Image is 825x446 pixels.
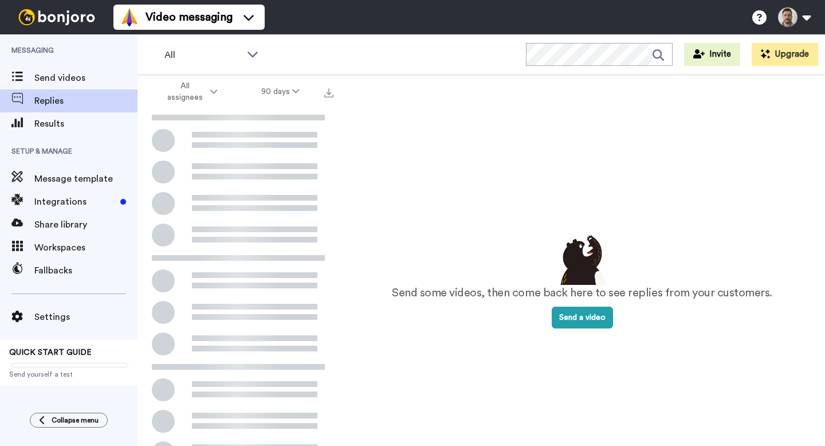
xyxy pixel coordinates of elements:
[553,232,611,285] img: results-emptystates.png
[324,88,333,97] img: export.svg
[392,285,772,302] p: Send some videos, then come back here to see replies from your customers.
[34,241,137,255] span: Workspaces
[52,416,99,425] span: Collapse menu
[162,80,208,103] span: All assignees
[146,9,233,25] span: Video messaging
[140,76,239,108] button: All assignees
[752,43,818,66] button: Upgrade
[34,264,137,277] span: Fallbacks
[684,43,740,66] button: Invite
[321,83,337,100] button: Export all results that match these filters now.
[34,94,137,108] span: Replies
[164,48,241,62] span: All
[34,172,137,186] span: Message template
[552,314,613,322] a: Send a video
[34,310,137,324] span: Settings
[34,117,137,131] span: Results
[120,8,139,26] img: vm-color.svg
[30,413,108,428] button: Collapse menu
[14,9,100,25] img: bj-logo-header-white.svg
[9,370,128,379] span: Send yourself a test
[552,307,613,328] button: Send a video
[34,195,116,209] span: Integrations
[9,349,92,357] span: QUICK START GUIDE
[34,71,137,85] span: Send videos
[239,81,321,102] button: 90 days
[34,218,137,232] span: Share library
